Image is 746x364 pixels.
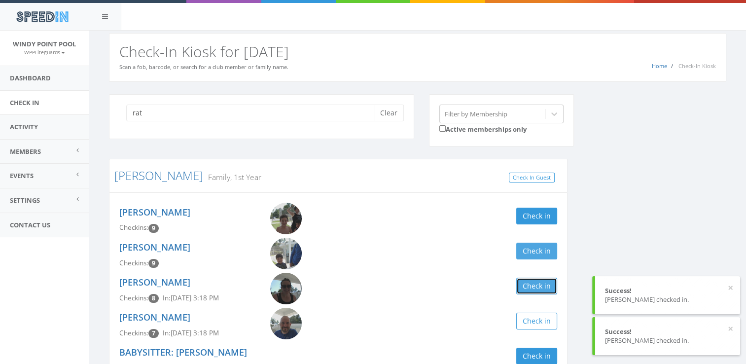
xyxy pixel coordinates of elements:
[652,62,667,70] a: Home
[148,259,159,268] span: Checkin count
[10,147,41,156] span: Members
[728,324,733,334] button: ×
[13,39,76,48] span: Windy Point Pool
[516,278,557,294] button: Check in
[119,346,247,358] a: BABYSITTER: [PERSON_NAME]
[678,62,716,70] span: Check-In Kiosk
[10,171,34,180] span: Events
[509,173,555,183] a: Check In Guest
[119,241,190,253] a: [PERSON_NAME]
[605,286,730,295] div: Success!
[270,273,302,304] img: Maria_Schuchman.png
[445,109,507,118] div: Filter by Membership
[24,47,65,56] a: WPPLifeguards
[516,208,557,224] button: Check in
[439,125,446,132] input: Active memberships only
[374,105,404,121] button: Clear
[10,196,40,205] span: Settings
[126,105,381,121] input: Search a name to check in
[24,49,65,56] small: WPPLifeguards
[270,308,302,339] img: Jonathan_Rathsam.png
[119,206,190,218] a: [PERSON_NAME]
[270,203,302,234] img: Lev_Rathsam.png
[119,223,148,232] span: Checkins:
[10,220,50,229] span: Contact Us
[148,224,159,233] span: Checkin count
[516,243,557,259] button: Check in
[605,336,730,345] div: [PERSON_NAME] checked in.
[119,293,148,302] span: Checkins:
[163,293,219,302] span: In: [DATE] 3:18 PM
[439,123,527,134] label: Active memberships only
[11,7,73,26] img: speedin_logo.png
[728,283,733,293] button: ×
[119,276,190,288] a: [PERSON_NAME]
[203,172,261,182] small: Family, 1st Year
[516,313,557,329] button: Check in
[605,327,730,336] div: Success!
[114,167,203,183] a: [PERSON_NAME]
[119,328,148,337] span: Checkins:
[163,328,219,337] span: In: [DATE] 3:18 PM
[119,258,148,267] span: Checkins:
[148,294,159,303] span: Checkin count
[119,311,190,323] a: [PERSON_NAME]
[119,63,288,71] small: Scan a fob, barcode, or search for a club member or family name.
[605,295,730,304] div: [PERSON_NAME] checked in.
[148,329,159,338] span: Checkin count
[119,43,716,60] h2: Check-In Kiosk for [DATE]
[270,238,302,269] img: Dean_Rathsam.png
